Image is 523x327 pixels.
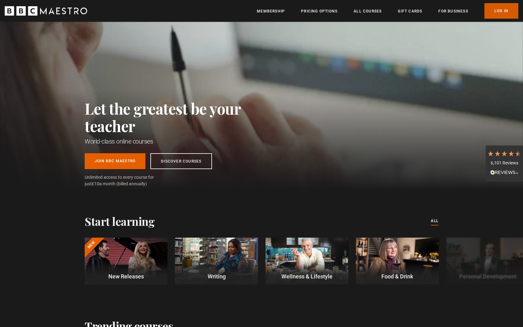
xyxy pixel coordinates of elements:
a: Log In [484,3,518,19]
p: New Releases [85,272,167,281]
p: Wellness & Lifestyle [266,272,348,281]
a: New New Releases [85,238,167,284]
h1: World-class online courses [85,137,268,146]
div: 4.7 Stars [487,150,521,157]
p: Writing [175,272,258,281]
img: REVIEWS.io [490,170,518,174]
div: 6,101 ReviewsRead All Reviews [486,145,523,182]
nav: Primary [257,3,518,19]
span: Unlimited access to every course for just a month (billed annually) [85,174,169,187]
a: Wellness & Lifestyle [266,238,348,284]
div: 6,101 Reviews [487,160,521,166]
a: All Courses [354,8,382,14]
a: Join BBC Maestro [85,153,145,169]
a: Food & Drink [356,238,439,284]
a: Discover Courses [150,153,212,169]
a: For business [438,8,468,14]
a: Writing [175,238,258,284]
a: Pricing Options [301,8,337,14]
a: Gift Cards [398,8,422,14]
h2: Let the greatest be your teacher [85,100,268,135]
span: £10 [92,181,99,186]
a: Membership [257,8,285,14]
p: Food & Drink [356,272,439,281]
div: Read All Reviews [487,169,521,177]
svg: BBC Maestro [5,6,87,16]
h2: Start learning [85,215,154,228]
a: All [431,218,438,225]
